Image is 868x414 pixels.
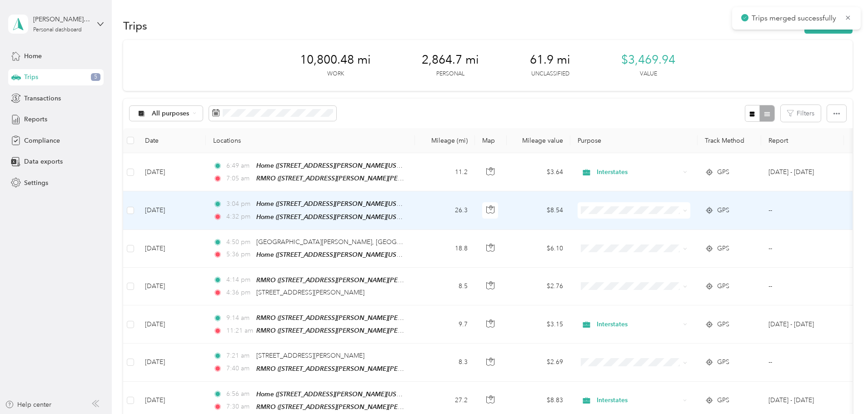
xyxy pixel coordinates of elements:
span: GPS [717,167,729,177]
span: [GEOGRAPHIC_DATA][PERSON_NAME], [GEOGRAPHIC_DATA] [256,238,441,246]
th: Purpose [570,128,698,153]
td: Sep 1 - 30, 2025 [761,305,844,344]
span: GPS [717,395,729,405]
iframe: Everlance-gr Chat Button Frame [817,363,868,414]
span: 7:40 am [226,364,252,374]
td: -- [761,344,844,381]
span: Transactions [24,94,61,103]
span: All purposes [152,110,190,117]
span: RMRO ([STREET_ADDRESS][PERSON_NAME][PERSON_NAME][US_STATE]) [256,276,473,284]
td: [DATE] [138,344,206,381]
span: 7:21 am [226,351,252,361]
td: $2.76 [507,268,570,305]
th: Track Method [698,128,761,153]
span: Compliance [24,136,60,145]
p: Unclassified [531,70,569,78]
span: GPS [717,244,729,254]
span: Home ([STREET_ADDRESS][PERSON_NAME][US_STATE]) [256,390,420,398]
span: Home ([STREET_ADDRESS][PERSON_NAME][US_STATE]) [256,213,420,221]
span: 61.9 mi [530,53,570,67]
span: 4:14 pm [226,275,252,285]
span: 2,864.7 mi [422,53,479,67]
th: Locations [206,128,415,153]
span: 6:56 am [226,389,252,399]
td: Sep 1 - 30, 2025 [761,153,844,191]
span: 7:05 am [226,174,252,184]
td: $2.69 [507,344,570,381]
span: RMRO ([STREET_ADDRESS][PERSON_NAME][PERSON_NAME][US_STATE]) [256,175,473,182]
span: RMRO ([STREET_ADDRESS][PERSON_NAME][PERSON_NAME][US_STATE]) [256,403,473,411]
td: -- [761,191,844,229]
p: Trips merged successfully [752,13,838,24]
span: GPS [717,205,729,215]
span: Home ([STREET_ADDRESS][PERSON_NAME][US_STATE]) [256,200,420,208]
span: 7:30 am [226,402,252,412]
span: 6:49 am [226,161,252,171]
td: 8.5 [415,268,475,305]
span: Home ([STREET_ADDRESS][PERSON_NAME][US_STATE]) [256,251,420,259]
span: 5:36 pm [226,249,252,259]
span: Home [24,51,42,61]
td: -- [761,230,844,268]
span: 3:04 pm [226,199,252,209]
span: GPS [717,357,729,367]
td: 18.8 [415,230,475,268]
span: Interstates [597,395,680,405]
span: Data exports [24,157,63,166]
span: RMRO ([STREET_ADDRESS][PERSON_NAME][PERSON_NAME][US_STATE]) [256,327,473,334]
span: $3,469.94 [621,53,675,67]
td: -- [761,268,844,305]
p: Personal [436,70,464,78]
span: Settings [24,178,48,188]
td: 11.2 [415,153,475,191]
div: [PERSON_NAME] [PERSON_NAME] [33,15,90,24]
span: 5 [91,73,100,81]
span: Trips [24,72,38,82]
td: [DATE] [138,268,206,305]
h1: Trips [123,21,147,30]
span: 4:36 pm [226,288,252,298]
span: RMRO ([STREET_ADDRESS][PERSON_NAME][PERSON_NAME][US_STATE]) [256,365,473,373]
span: Interstates [597,319,680,329]
span: GPS [717,281,729,291]
th: Date [138,128,206,153]
th: Mileage (mi) [415,128,475,153]
td: $6.10 [507,230,570,268]
td: 26.3 [415,191,475,229]
span: 4:32 pm [226,212,252,222]
td: [DATE] [138,153,206,191]
span: GPS [717,319,729,329]
td: [DATE] [138,230,206,268]
span: 9:14 am [226,313,252,323]
span: 11:21 am [226,326,252,336]
th: Map [475,128,507,153]
span: [STREET_ADDRESS][PERSON_NAME] [256,352,364,359]
span: Interstates [597,167,680,177]
span: RMRO ([STREET_ADDRESS][PERSON_NAME][PERSON_NAME][US_STATE]) [256,314,473,322]
span: 4:50 pm [226,237,252,247]
button: Help center [5,400,51,409]
td: $8.54 [507,191,570,229]
span: 10,800.48 mi [300,53,371,67]
div: Personal dashboard [33,27,82,33]
th: Mileage value [507,128,570,153]
p: Work [327,70,344,78]
th: Report [761,128,844,153]
td: 8.3 [415,344,475,381]
td: $3.64 [507,153,570,191]
td: $3.15 [507,305,570,344]
span: Reports [24,115,47,124]
td: [DATE] [138,305,206,344]
p: Value [640,70,657,78]
span: Home ([STREET_ADDRESS][PERSON_NAME][US_STATE]) [256,162,420,170]
span: [STREET_ADDRESS][PERSON_NAME] [256,289,364,296]
td: [DATE] [138,191,206,229]
button: Filters [781,105,821,122]
td: 9.7 [415,305,475,344]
